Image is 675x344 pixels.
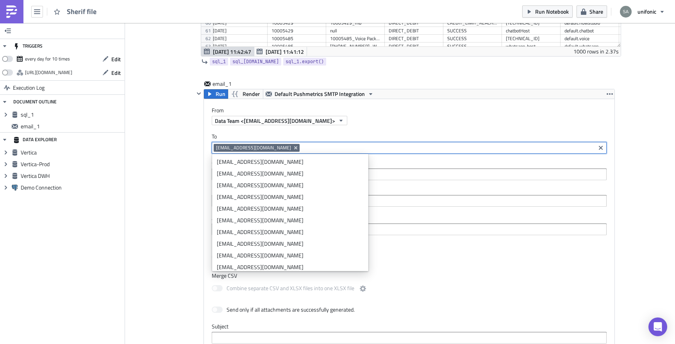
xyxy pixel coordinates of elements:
div: null [330,27,381,35]
button: [DATE] 11:41:12 [254,47,307,56]
div: default.flowstudio [564,19,615,27]
span: Execution Log [13,81,45,95]
div: DIRECT_DEBIT [389,27,439,35]
button: [DATE] 11:42:47 [201,47,254,56]
span: sql_1 [21,111,123,118]
label: BCC [212,186,607,193]
label: From [212,107,614,114]
div: [DATE] [213,19,264,27]
span: Vertica [21,149,123,156]
div: 10005429 [271,27,322,35]
img: PushMetrics [5,5,18,18]
div: [EMAIL_ADDRESS][DOMAIN_NAME] [217,193,364,201]
div: 1000 rows in 2.37s [573,47,619,56]
button: Hide content [194,89,204,98]
label: Merge PDF [212,241,607,248]
span: sql_1.export() [286,58,324,66]
span: Vertica DWH [21,172,123,179]
body: Rich Text Area. Press ALT-0 for help. [3,3,391,9]
div: 10005485 [271,43,322,50]
span: email_1 [212,80,244,88]
div: Open Intercom Messenger [648,317,667,336]
img: Avatar [619,5,632,18]
div: CREDIT_LIMIT_REACHED [447,19,498,27]
div: default.chatbot [564,27,615,35]
span: Run [216,89,225,99]
button: Render [228,89,263,99]
div: chatbotHost [506,27,557,35]
div: [DATE] [213,27,264,35]
span: Data Team <[EMAIL_ADDRESS][DOMAIN_NAME]> [215,117,335,125]
span: Render [243,89,260,99]
div: default.whatsapp [564,43,615,50]
div: [TECHNICAL_ID] [506,19,557,27]
div: https://pushmetrics.io/api/v1/report/eZlmP8DLVg/webhook?token=6b21fcdd75c949b3b8639295cd3a8675 [25,67,72,78]
label: Subject [212,323,607,330]
div: DIRECT_DEBIT [389,35,439,43]
div: [DATE] [213,35,264,43]
a: sql_[DOMAIN_NAME] [230,58,281,66]
span: [DATE] 11:41:12 [266,48,304,56]
span: email_1 [21,123,123,130]
button: unifonic [615,3,669,20]
span: [DATE] 11:42:47 [213,48,251,56]
div: [EMAIL_ADDRESS][DOMAIN_NAME] [217,228,364,236]
div: [EMAIL_ADDRESS][DOMAIN_NAME] [217,205,364,213]
button: Data Team <[EMAIL_ADDRESS][DOMAIN_NAME]> [212,116,347,125]
div: [EMAIL_ADDRESS][DOMAIN_NAME] [217,181,364,189]
input: Select em ail add ress [214,197,604,205]
label: CC [212,160,607,167]
ul: selectable options [212,154,368,271]
div: DIRECT_DEBIT [389,43,439,50]
button: Edit [98,67,125,79]
span: Run Notebook [535,7,569,16]
span: Demo Connection [21,184,123,191]
div: TRIGGERS [13,39,43,53]
div: 10005485_Voice Package_20250703_20260702 [330,35,381,43]
div: SUCCESS [447,27,498,35]
label: Combine separate CSV and XLSX files into one XLSX file [212,284,368,294]
div: 10005485 [271,35,322,43]
span: unifonic [637,7,656,16]
button: Run [204,89,228,99]
div: [EMAIL_ADDRESS][DOMAIN_NAME] [217,170,364,177]
button: Run Notebook [522,5,573,18]
div: 10005429_mb [330,19,381,27]
button: Clear selected items [596,143,605,152]
label: Merge CSV [212,272,607,279]
a: sql_1 [210,58,228,66]
div: 10005429 [271,19,322,27]
span: sql_1 [212,58,226,66]
div: Send only if all attachments are successfully generated. [227,306,355,313]
div: default.voice [564,35,615,43]
span: Edit [111,69,121,77]
a: sql_1.export() [283,58,326,66]
input: Search... [214,225,604,233]
label: Attachments [212,215,607,222]
div: SUCCESS [447,35,498,43]
div: [EMAIL_ADDRESS][DOMAIN_NAME] [217,252,364,259]
div: DATA EXPLORER [13,133,57,147]
div: every day for 10 times [25,53,70,65]
input: Select em ail add ress [214,170,604,178]
span: Sherif file [67,7,98,16]
span: Edit [111,55,121,63]
div: DOCUMENT OUTLINE [13,95,57,109]
button: Edit [98,53,125,65]
div: [PHONE_NUMBER]_WhatsApp Package Monetary [330,43,381,50]
button: Default Pushmetrics SMTP Integration [263,89,377,99]
div: DIRECT_DEBIT [389,19,439,27]
button: Combine separate CSV and XLSX files into one XLSX file [358,284,368,293]
div: [EMAIL_ADDRESS][DOMAIN_NAME] [217,240,364,248]
div: [EMAIL_ADDRESS][DOMAIN_NAME] [217,216,364,224]
button: Share [577,5,607,18]
div: [DATE] [213,43,264,50]
span: Vertica-Prod [21,161,123,168]
span: sql_[DOMAIN_NAME] [232,58,279,66]
div: whatsapp-host [506,43,557,50]
span: Default Pushmetrics SMTP Integration [275,89,365,99]
div: [EMAIL_ADDRESS][DOMAIN_NAME] [217,158,364,166]
div: [EMAIL_ADDRESS][DOMAIN_NAME] [217,263,364,271]
span: [EMAIL_ADDRESS][DOMAIN_NAME] [216,145,291,151]
span: Share [589,7,603,16]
